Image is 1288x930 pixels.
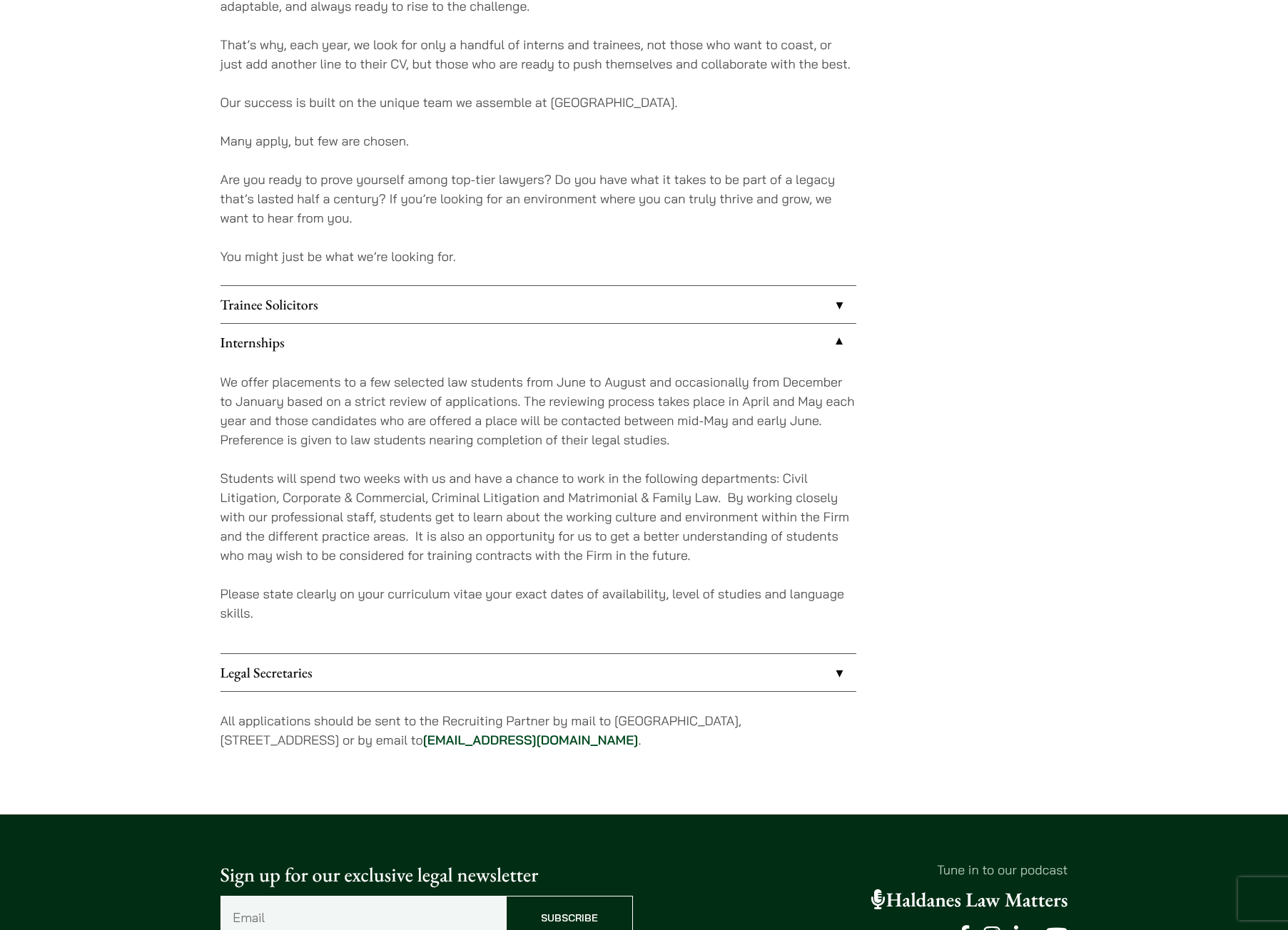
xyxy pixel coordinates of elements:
p: That’s why, each year, we look for only a handful of interns and trainees, not those who want to ... [220,35,856,73]
a: Internships [220,324,856,361]
p: We offer placements to a few selected law students from June to August and occasionally from Dece... [220,372,856,449]
p: Many apply, but few are chosen. [220,131,856,150]
a: Trainee Solicitors [220,286,856,323]
p: Tune in to our podcast [656,860,1068,879]
a: Legal Secretaries [220,654,856,691]
a: [EMAIL_ADDRESS][DOMAIN_NAME] [423,732,639,748]
p: Our success is built on the unique team we assemble at [GEOGRAPHIC_DATA]. [220,93,856,112]
p: Please state clearly on your curriculum vitae your exact dates of availability, level of studies ... [220,584,856,623]
p: All applications should be sent to the Recruiting Partner by mail to [GEOGRAPHIC_DATA], [STREET_A... [220,711,856,750]
p: Are you ready to prove yourself among top-tier lawyers? Do you have what it takes to be part of a... [220,170,856,228]
p: Students will spend two weeks with us and have a chance to work in the following departments: Civ... [220,469,856,565]
a: Haldanes Law Matters [871,887,1068,913]
div: Internships [220,361,856,653]
p: You might just be what we’re looking for. [220,247,856,266]
p: Sign up for our exclusive legal newsletter [220,860,633,890]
